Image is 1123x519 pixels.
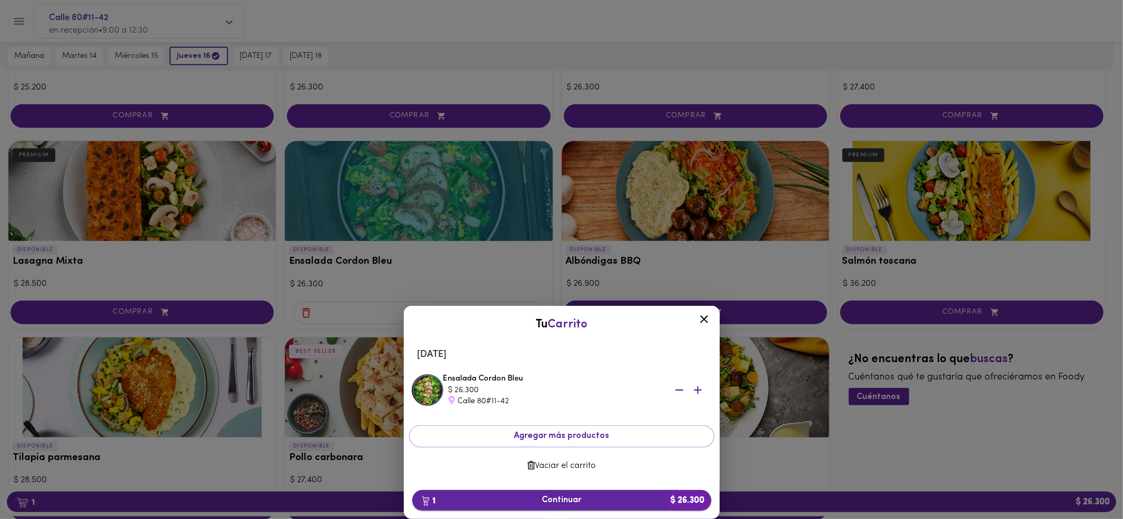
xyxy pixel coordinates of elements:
[421,495,703,505] span: Continuar
[418,461,706,471] span: Vaciar el carrito
[409,425,714,447] button: Agregar más productos
[449,396,659,407] div: Calle 80#11-42
[418,431,705,441] span: Agregar más productos
[414,316,709,333] div: Tu
[422,496,430,506] img: cart.png
[415,494,442,507] b: 1
[409,342,714,367] li: [DATE]
[664,490,711,511] b: $ 26.300
[548,318,588,331] span: Carrito
[412,490,711,511] button: 1Continuar$ 26.300
[449,385,659,396] div: $ 26.300
[409,456,714,476] button: Vaciar el carrito
[412,374,443,406] img: Ensalada Cordon Bleu
[1062,458,1112,508] iframe: Messagebird Livechat Widget
[443,373,712,407] div: Ensalada Cordon Bleu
